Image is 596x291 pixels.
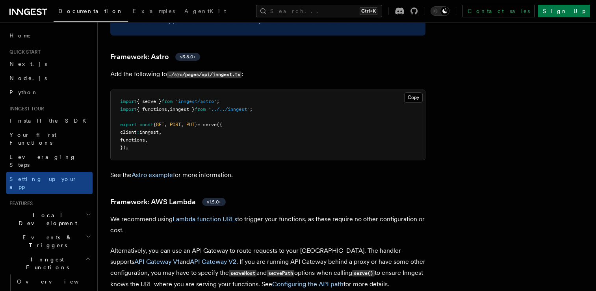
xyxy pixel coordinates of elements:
span: Python [9,89,38,95]
code: servePath [267,270,294,276]
a: Framework: AWS Lambdav1.5.0+ [110,196,226,207]
span: "../../inngest" [208,106,250,112]
p: Alternatively, you can use an API Gateway to route requests to your [GEOGRAPHIC_DATA]. The handle... [110,245,425,290]
span: , [145,137,148,143]
span: Your first Functions [9,132,56,146]
span: , [164,122,167,127]
span: GET [156,122,164,127]
span: v3.8.0+ [180,54,195,60]
span: const [139,122,153,127]
span: v1.5.0+ [207,199,221,205]
button: Local Development [6,208,93,230]
button: Copy [404,92,423,103]
a: Your first Functions [6,128,93,150]
a: API Gateway V1 [134,258,180,265]
span: Features [6,200,33,207]
span: POST [170,122,181,127]
span: inngest } [170,106,195,112]
button: Search...Ctrl+K [256,5,382,17]
code: serveHost [229,270,256,276]
span: , [159,129,162,135]
p: Add the following to : [110,69,425,80]
code: serve() [352,270,374,276]
span: serve [203,122,217,127]
a: Overview [14,274,93,289]
a: Next.js [6,57,93,71]
a: Install the SDK [6,114,93,128]
a: Examples [128,2,180,21]
span: import [120,106,137,112]
span: Overview [17,278,98,285]
span: Inngest Functions [6,256,85,271]
code: ./src/pages/api/inngest.ts [167,71,241,78]
span: : [137,129,139,135]
span: ; [217,99,219,104]
span: } [195,122,197,127]
p: We recommend using to trigger your functions, as these require no other configuration or cost. [110,214,425,236]
span: { functions [137,106,167,112]
span: ({ [217,122,222,127]
kbd: Ctrl+K [360,7,377,15]
a: Setting up your app [6,172,93,194]
span: Leveraging Steps [9,154,76,168]
span: export [120,122,137,127]
span: functions [120,137,145,143]
a: Python [6,85,93,99]
a: API Gateway V2 [190,258,236,265]
a: AgentKit [180,2,231,21]
span: "inngest/astro" [175,99,217,104]
span: , [167,106,170,112]
a: Contact sales [462,5,535,17]
button: Inngest Functions [6,252,93,274]
a: Leveraging Steps [6,150,93,172]
span: Home [9,32,32,39]
a: Configuring the API path [272,280,343,288]
span: }); [120,145,128,150]
span: client [120,129,137,135]
span: = [197,122,200,127]
span: from [162,99,173,104]
span: Local Development [6,211,86,227]
span: Setting up your app [9,176,77,190]
a: Documentation [54,2,128,22]
a: Home [6,28,93,43]
span: ; [250,106,253,112]
span: Documentation [58,8,123,14]
span: Node.js [9,75,47,81]
span: PUT [186,122,195,127]
span: Install the SDK [9,118,91,124]
a: Astro example [132,171,173,179]
span: inngest [139,129,159,135]
span: Quick start [6,49,41,55]
button: Toggle dark mode [431,6,449,16]
span: { [153,122,156,127]
span: from [195,106,206,112]
span: Inngest tour [6,106,44,112]
a: Sign Up [538,5,590,17]
span: Events & Triggers [6,233,86,249]
span: import [120,99,137,104]
a: Lambda function URLs [173,215,237,223]
a: Framework: Astrov3.8.0+ [110,51,200,62]
span: { serve } [137,99,162,104]
span: Next.js [9,61,47,67]
span: AgentKit [184,8,226,14]
a: Node.js [6,71,93,85]
button: Events & Triggers [6,230,93,252]
span: , [181,122,184,127]
span: Examples [133,8,175,14]
p: See the for more information. [110,170,425,181]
